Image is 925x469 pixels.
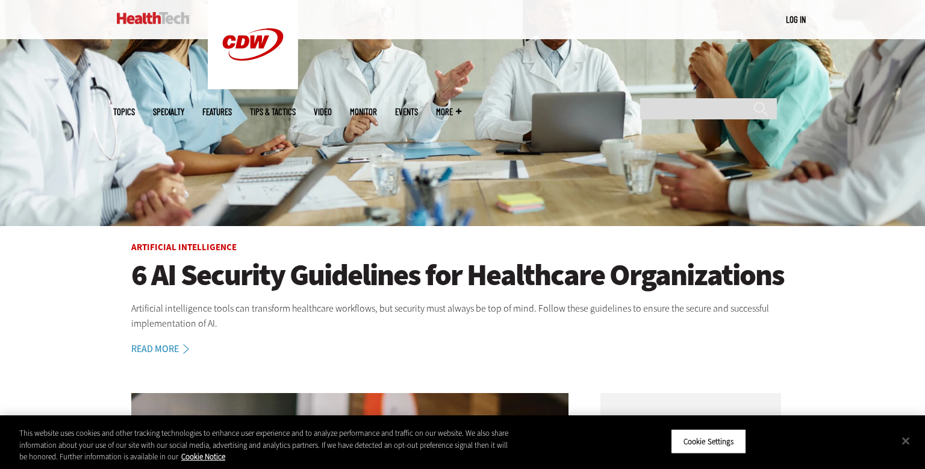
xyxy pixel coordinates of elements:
[131,241,237,253] a: Artificial Intelligence
[671,429,746,454] button: Cookie Settings
[250,107,296,116] a: Tips & Tactics
[395,107,418,116] a: Events
[436,107,461,116] span: More
[892,427,919,454] button: Close
[202,107,232,116] a: Features
[131,259,794,292] a: 6 AI Security Guidelines for Healthcare Organizations
[208,80,298,92] a: CDW
[117,12,190,24] img: Home
[314,107,332,116] a: Video
[131,301,794,332] p: Artificial intelligence tools can transform healthcare workflows, but security must always be top...
[153,107,184,116] span: Specialty
[786,13,806,26] div: User menu
[131,344,202,354] a: Read More
[19,427,509,463] div: This website uses cookies and other tracking technologies to enhance user experience and to analy...
[113,107,135,116] span: Topics
[181,452,225,462] a: More information about your privacy
[350,107,377,116] a: MonITor
[786,14,806,25] a: Log in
